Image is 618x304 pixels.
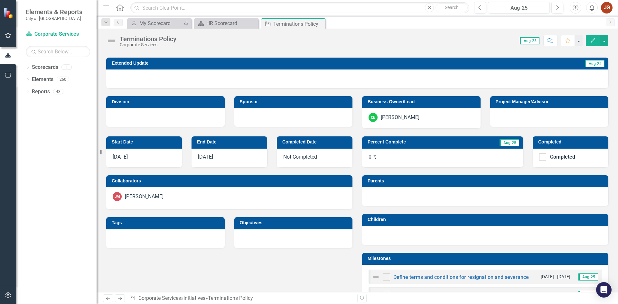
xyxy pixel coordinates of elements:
span: Search [445,5,459,10]
div: [PERSON_NAME] [381,114,419,121]
div: Terminations Policy [273,20,324,28]
h3: Start Date [112,140,179,144]
a: Corporate Services [138,295,181,301]
small: [DATE] - [DATE] [541,274,570,280]
h3: Tags [112,220,221,225]
img: Not Defined [106,36,117,46]
input: Search Below... [26,46,90,57]
div: HR Scorecard [206,19,257,27]
div: Terminations Policy [208,295,253,301]
h3: Collaborators [112,179,349,183]
h3: Extended Update [112,61,430,66]
span: Elements & Reports [26,8,82,16]
a: Elements [32,76,53,83]
div: 0 % [362,149,523,167]
h3: Children [368,217,605,222]
h3: Completed Date [282,140,349,144]
small: City of [GEOGRAPHIC_DATA] [26,16,82,21]
button: Aug-25 [488,2,550,14]
div: 43 [53,89,63,94]
h3: Business Owner/Lead [368,99,477,104]
div: 260 [57,77,69,82]
div: » » [129,295,352,302]
img: ClearPoint Strategy [3,7,14,19]
a: Reports [32,88,50,96]
small: [DATE] - [DATE] [541,291,570,297]
h3: End Date [197,140,264,144]
input: Search ClearPoint... [130,2,469,14]
img: Not Defined [372,290,380,298]
h3: Parents [368,179,605,183]
div: Open Intercom Messenger [596,282,612,298]
button: JG [601,2,613,14]
div: JM [113,192,122,201]
h3: Completed [538,140,605,144]
span: [DATE] [198,154,213,160]
h3: Project Manager/Advisor [496,99,605,104]
a: Initiatives [183,295,205,301]
div: Terminations Policy [120,35,176,42]
a: Scorecards [32,64,58,71]
div: My Scorecard [139,19,182,27]
span: Aug-25 [585,60,604,67]
div: Aug-25 [490,4,548,12]
img: Not Defined [372,273,380,281]
div: [PERSON_NAME] [125,193,164,200]
button: Search [435,3,468,12]
div: CB [369,113,378,122]
span: Aug-25 [520,37,539,44]
span: [DATE] [113,154,128,160]
h3: Milestones [368,256,605,261]
a: HR Scorecard [196,19,257,27]
h3: Sponsor [240,99,350,104]
span: Aug-25 [578,291,598,298]
h3: Division [112,99,221,104]
a: Define terms and conditions for resignation and severance [393,274,529,280]
span: Aug-25 [578,273,598,281]
a: Corporate Services [26,31,90,38]
div: Corporate Services [120,42,176,47]
h3: Percent Complete [368,140,467,144]
a: My Scorecard [129,19,182,27]
h3: Objectives [240,220,350,225]
span: Aug-25 [500,139,519,146]
div: Not Completed [277,149,352,167]
div: 1 [61,65,72,70]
